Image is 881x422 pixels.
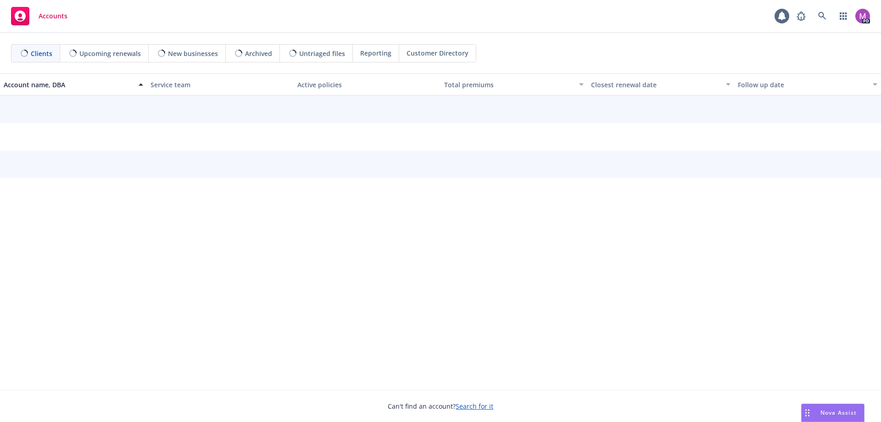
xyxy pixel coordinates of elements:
div: Total premiums [444,80,574,90]
span: Upcoming renewals [79,49,141,58]
div: Service team [151,80,290,90]
span: Archived [245,49,272,58]
span: Reporting [360,48,391,58]
button: Nova Assist [801,404,864,422]
div: Closest renewal date [591,80,720,90]
span: Customer Directory [407,48,468,58]
img: photo [855,9,870,23]
a: Search for it [456,402,493,411]
a: Accounts [7,3,71,29]
div: Drag to move [802,404,813,422]
span: Untriaged files [299,49,345,58]
span: Nova Assist [820,409,857,416]
a: Switch app [834,7,853,25]
button: Closest renewal date [587,73,734,96]
span: Clients [31,49,52,58]
button: Total premiums [440,73,587,96]
button: Active policies [294,73,440,96]
a: Report a Bug [792,7,810,25]
div: Active policies [297,80,437,90]
div: Account name, DBA [4,80,133,90]
button: Follow up date [734,73,881,96]
span: Can't find an account? [388,401,493,411]
span: New businesses [168,49,218,58]
span: Accounts [39,12,67,20]
a: Search [813,7,831,25]
div: Follow up date [738,80,867,90]
button: Service team [147,73,294,96]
